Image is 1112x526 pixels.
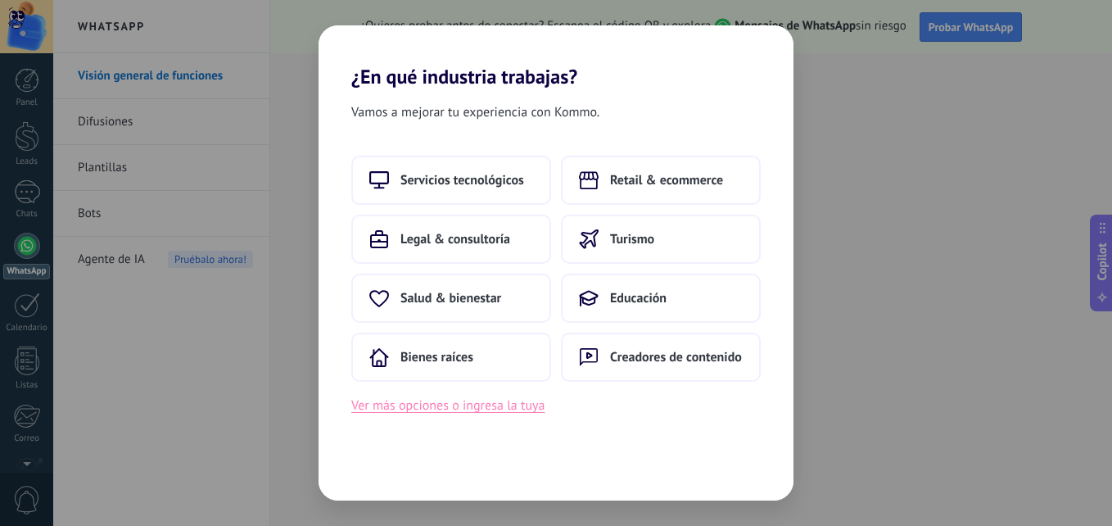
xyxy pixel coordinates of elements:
span: Servicios tecnológicos [400,172,524,188]
span: Turismo [610,231,654,247]
button: Creadores de contenido [561,333,761,382]
button: Educación [561,274,761,323]
button: Turismo [561,215,761,264]
button: Retail & ecommerce [561,156,761,205]
span: Salud & bienestar [400,290,501,306]
button: Salud & bienestar [351,274,551,323]
span: Bienes raíces [400,349,473,365]
span: Retail & ecommerce [610,172,723,188]
button: Servicios tecnológicos [351,156,551,205]
h2: ¿En qué industria trabajas? [319,25,793,88]
button: Ver más opciones o ingresa la tuya [351,395,545,416]
button: Bienes raíces [351,333,551,382]
span: Creadores de contenido [610,349,742,365]
span: Vamos a mejorar tu experiencia con Kommo. [351,102,599,123]
span: Educación [610,290,667,306]
button: Legal & consultoría [351,215,551,264]
span: Legal & consultoría [400,231,510,247]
